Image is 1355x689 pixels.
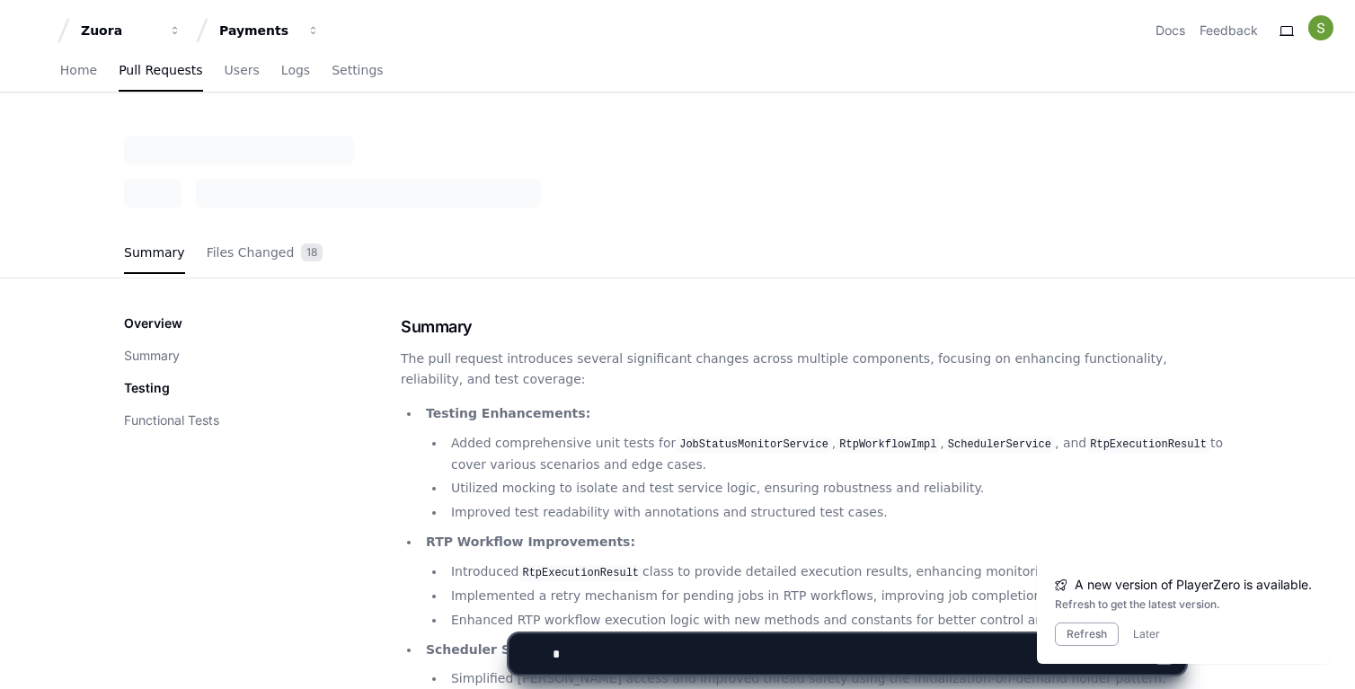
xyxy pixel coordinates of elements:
span: Users [225,65,260,75]
a: Docs [1156,22,1185,40]
span: Pull Requests [119,65,202,75]
span: A new version of PlayerZero is available. [1075,576,1312,594]
li: Enhanced RTP workflow execution logic with new methods and constants for better control and perfo... [446,610,1231,631]
code: RtpExecutionResult [518,565,642,581]
a: Home [60,50,97,92]
button: Feedback [1200,22,1258,40]
li: Introduced class to provide detailed execution results, enhancing monitoring and error handling. [446,561,1231,583]
p: Overview [124,314,182,332]
button: Payments [212,14,327,47]
button: Summary [124,347,180,365]
li: Improved test readability with annotations and structured test cases. [446,502,1231,523]
button: Zuora [74,14,189,47]
code: SchedulerService [944,437,1055,453]
li: Utilized mocking to isolate and test service logic, ensuring robustness and reliability. [446,478,1231,499]
button: Later [1133,627,1160,641]
span: Home [60,65,97,75]
p: The pull request introduces several significant changes across multiple components, focusing on e... [401,349,1231,390]
button: Refresh [1055,623,1119,646]
a: Pull Requests [119,50,202,92]
div: Refresh to get the latest version. [1055,597,1312,612]
strong: RTP Workflow Improvements: [426,534,635,549]
img: ACg8ocK1EaMfuvJmPejFpP1H_n0zHMfi6CcZBKQ2kbFwTFs0169v-A=s96-c [1308,15,1333,40]
button: Functional Tests [124,411,219,429]
iframe: Open customer support [1297,630,1346,678]
p: Testing [124,379,170,397]
strong: Testing Enhancements: [426,406,590,420]
span: Files Changed [207,247,295,258]
li: Implemented a retry mechanism for pending jobs in RTP workflows, improving job completion reliabi... [446,586,1231,606]
code: RtpWorkflowImpl [836,437,940,453]
code: JobStatusMonitorService [676,437,832,453]
span: 18 [301,243,323,261]
h1: Summary [401,314,1231,340]
a: Users [225,50,260,92]
div: Zuora [81,22,158,40]
li: Simplified [PERSON_NAME] access and improved thread safety using the Initialization-on-demand hol... [446,668,1231,689]
code: RtpExecutionResult [1086,437,1210,453]
li: Added comprehensive unit tests for , , , and to cover various scenarios and edge cases. [446,433,1231,474]
span: Logs [281,65,310,75]
span: Settings [332,65,383,75]
strong: Scheduler Service Enhancements: [426,642,667,657]
span: Summary [124,247,185,258]
div: Payments [219,22,297,40]
a: Logs [281,50,310,92]
a: Settings [332,50,383,92]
